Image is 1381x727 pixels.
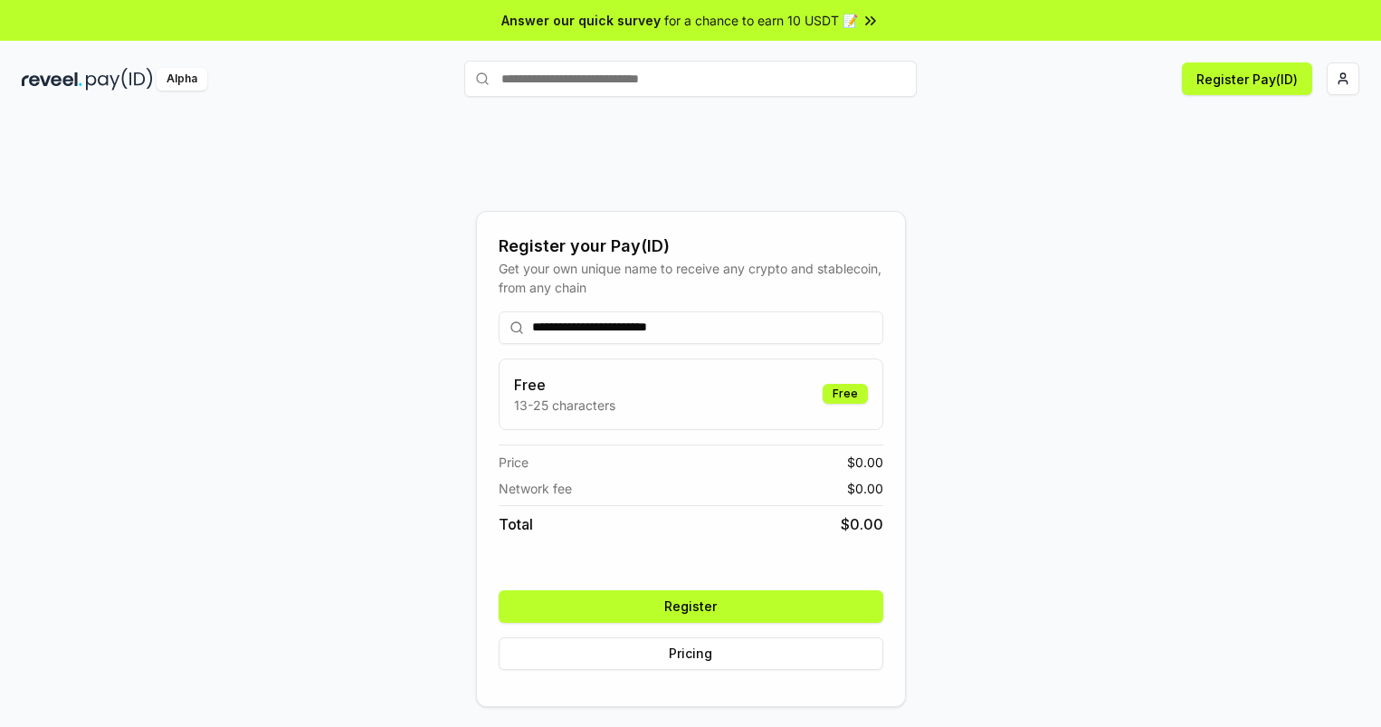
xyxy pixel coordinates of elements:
[501,11,661,30] span: Answer our quick survey
[86,68,153,91] img: pay_id
[499,234,883,259] div: Register your Pay(ID)
[664,11,858,30] span: for a chance to earn 10 USDT 📝
[1182,62,1312,95] button: Register Pay(ID)
[499,637,883,670] button: Pricing
[847,453,883,472] span: $ 0.00
[514,374,615,396] h3: Free
[823,384,868,404] div: Free
[499,259,883,297] div: Get your own unique name to receive any crypto and stablecoin, from any chain
[157,68,207,91] div: Alpha
[847,479,883,498] span: $ 0.00
[499,513,533,535] span: Total
[514,396,615,415] p: 13-25 characters
[499,590,883,623] button: Register
[22,68,82,91] img: reveel_dark
[499,453,529,472] span: Price
[499,479,572,498] span: Network fee
[841,513,883,535] span: $ 0.00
